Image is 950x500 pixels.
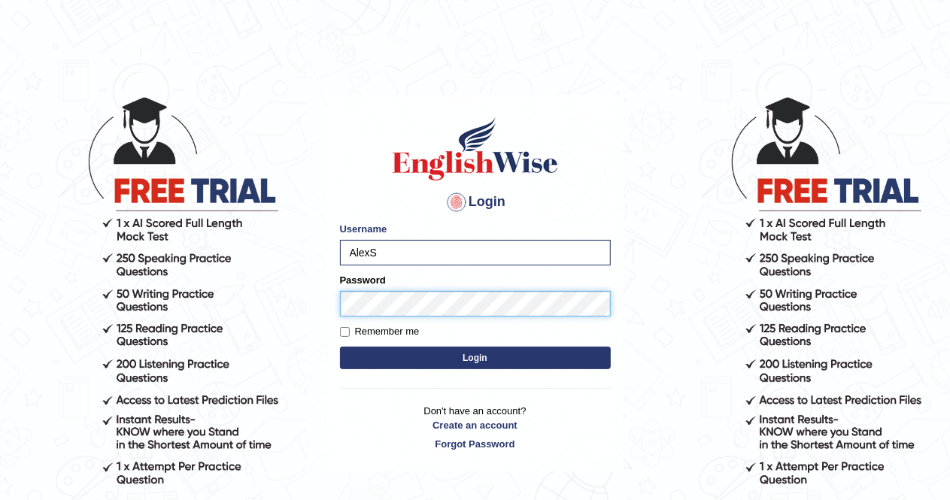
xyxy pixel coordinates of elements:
[340,327,350,337] input: Remember me
[340,324,420,339] label: Remember me
[340,437,611,451] a: Forgot Password
[340,418,611,432] a: Create an account
[340,273,386,287] label: Password
[340,404,611,450] p: Don't have an account?
[340,190,611,214] h4: Login
[340,222,387,236] label: Username
[390,115,561,183] img: Logo of English Wise sign in for intelligent practice with AI
[340,347,611,369] button: Login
